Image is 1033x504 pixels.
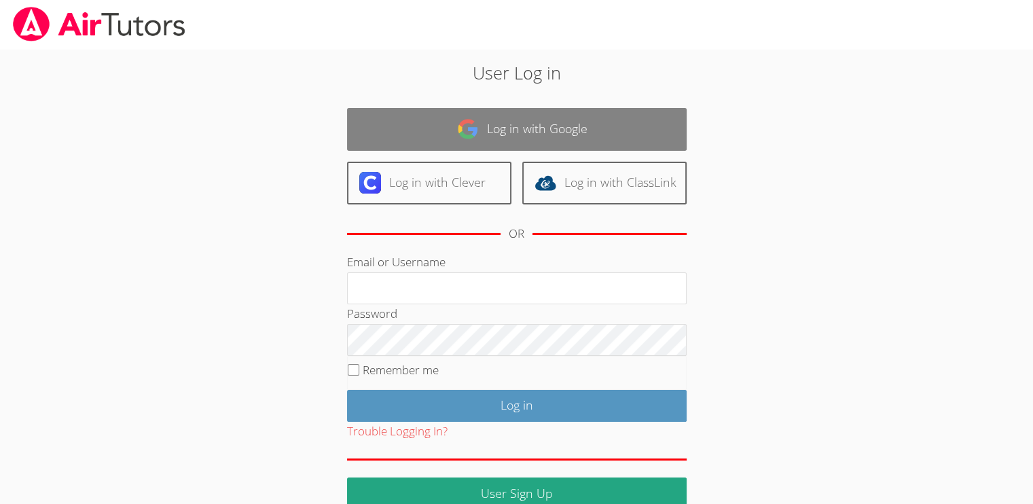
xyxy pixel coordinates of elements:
[347,390,687,422] input: Log in
[457,118,479,140] img: google-logo-50288ca7cdecda66e5e0955fdab243c47b7ad437acaf1139b6f446037453330a.svg
[347,422,448,442] button: Trouble Logging In?
[347,254,446,270] label: Email or Username
[347,306,397,321] label: Password
[238,60,795,86] h2: User Log in
[359,172,381,194] img: clever-logo-6eab21bc6e7a338710f1a6ff85c0baf02591cd810cc4098c63d3a4b26e2feb20.svg
[12,7,187,41] img: airtutors_banner-c4298cdbf04f3fff15de1276eac7730deb9818008684d7c2e4769d2f7ddbe033.png
[347,162,511,204] a: Log in with Clever
[363,362,439,378] label: Remember me
[509,224,524,244] div: OR
[534,172,556,194] img: classlink-logo-d6bb404cc1216ec64c9a2012d9dc4662098be43eaf13dc465df04b49fa7ab582.svg
[347,108,687,151] a: Log in with Google
[522,162,687,204] a: Log in with ClassLink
